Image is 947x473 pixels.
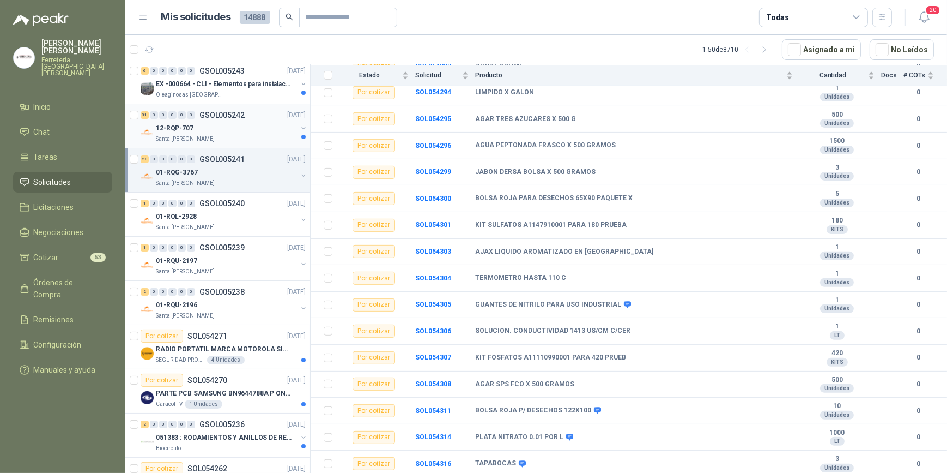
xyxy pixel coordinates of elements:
[199,200,245,207] p: GSOL005240
[141,303,154,316] img: Company Logo
[141,421,149,428] div: 2
[156,433,292,443] p: 051383 : RODAMIENTOS Y ANILLOS DE RETENCION RUEDAS
[903,352,934,363] b: 0
[199,421,245,428] p: GSOL005236
[799,455,875,464] b: 3
[187,200,195,207] div: 0
[415,168,451,176] a: SOL054299
[353,166,395,179] div: Por cotizar
[827,225,848,234] div: KITS
[13,272,112,305] a: Órdenes de Compra
[161,9,231,25] h1: Mis solicitudes
[199,288,245,296] p: GSOL005238
[903,194,934,204] b: 0
[159,288,167,296] div: 0
[353,325,395,338] div: Por cotizar
[799,217,875,225] b: 180
[475,301,621,309] b: GUANTES DE NITRILO PARA USO INDUSTRIAL
[150,67,158,75] div: 0
[187,244,195,252] div: 0
[820,172,854,181] div: Unidades
[178,155,186,163] div: 0
[34,252,59,264] span: Cotizar
[415,354,451,361] a: SOL054307
[415,407,451,415] a: SOL054311
[914,8,934,27] button: 20
[187,421,195,428] div: 0
[13,197,112,218] a: Licitaciones
[156,312,215,320] p: Santa [PERSON_NAME]
[475,380,574,389] b: AGAR SPS FCO X 500 GRAMOS
[199,155,245,163] p: GSOL005241
[199,111,245,119] p: GSOL005242
[34,201,74,213] span: Licitaciones
[178,244,186,252] div: 0
[903,379,934,390] b: 0
[339,65,415,86] th: Estado
[415,88,451,96] a: SOL054294
[287,287,306,297] p: [DATE]
[827,358,848,367] div: KITS
[475,141,616,150] b: AGUA PEPTONADA FRASCO X 500 GRAMOS
[415,460,451,468] a: SOL054316
[199,67,245,75] p: GSOL005243
[415,327,451,335] b: SOL054306
[156,91,224,99] p: Oleaginosas [GEOGRAPHIC_DATA][PERSON_NAME]
[415,380,451,388] a: SOL054308
[475,406,591,415] b: BOLSA ROJA P/ DESECHOS 122X100
[13,122,112,142] a: Chat
[799,65,881,86] th: Cantidad
[903,247,934,257] b: 0
[415,221,451,229] a: SOL054301
[159,67,167,75] div: 0
[34,277,102,301] span: Órdenes de Compra
[156,400,183,409] p: Caracol TV
[799,84,875,93] b: 1
[141,347,154,360] img: Company Logo
[156,79,292,89] p: EX -000664 - CLI - Elementos para instalacion de c
[168,155,177,163] div: 0
[141,259,154,272] img: Company Logo
[415,142,451,149] b: SOL054296
[178,67,186,75] div: 0
[799,402,875,411] b: 10
[34,126,50,138] span: Chat
[13,247,112,268] a: Cotizar53
[287,66,306,76] p: [DATE]
[141,374,183,387] div: Por cotizar
[415,248,451,255] b: SOL054303
[286,13,293,21] span: search
[475,274,566,283] b: TERMOMETRO HASTA 110 C
[799,429,875,438] b: 1000
[185,400,222,409] div: 1 Unidades
[150,200,158,207] div: 0
[287,375,306,386] p: [DATE]
[141,197,308,232] a: 1 0 0 0 0 0 GSOL005240[DATE] Company Logo01-RQL-2928Santa [PERSON_NAME]
[353,139,395,152] div: Por cotizar
[150,288,158,296] div: 0
[475,65,799,86] th: Producto
[156,356,205,364] p: SEGURIDAD PROVISER LTDA
[353,86,395,99] div: Por cotizar
[159,421,167,428] div: 0
[168,421,177,428] div: 0
[178,111,186,119] div: 0
[782,39,861,60] button: Asignado a mi
[156,135,215,143] p: Santa [PERSON_NAME]
[799,190,875,199] b: 5
[159,200,167,207] div: 0
[41,39,112,55] p: [PERSON_NAME] [PERSON_NAME]
[187,67,195,75] div: 0
[13,360,112,380] a: Manuales y ayuda
[207,356,245,364] div: 4 Unidades
[168,288,177,296] div: 0
[475,433,563,442] b: PLATA NITRATO 0.01 POR L
[141,285,308,320] a: 2 0 0 0 0 0 GSOL005238[DATE] Company Logo01-RQU-2196Santa [PERSON_NAME]
[141,111,149,119] div: 31
[156,300,197,310] p: 01-RQU-2196
[287,199,306,209] p: [DATE]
